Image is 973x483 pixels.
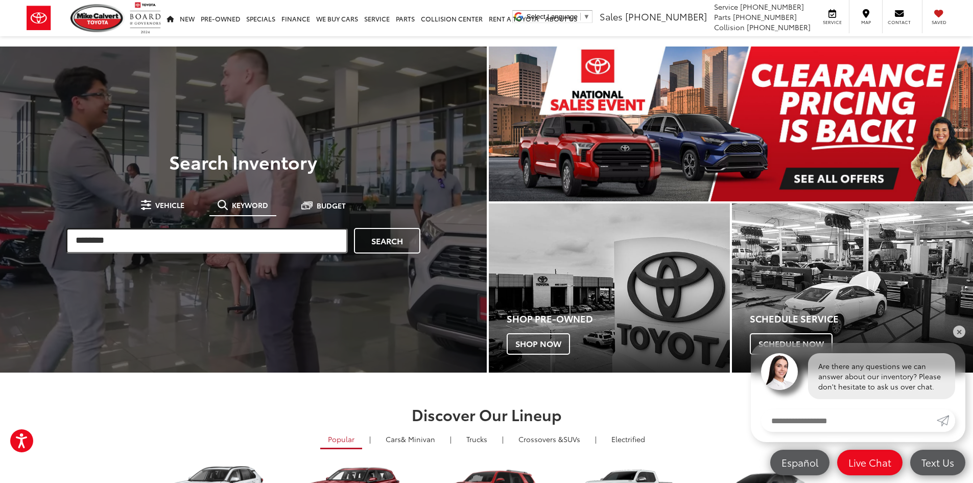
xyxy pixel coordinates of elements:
h4: Schedule Service [750,314,973,324]
a: Cars [378,430,443,448]
span: Keyword [232,201,268,209]
img: Agent profile photo [761,353,798,390]
a: SUVs [511,430,588,448]
h3: Search Inventory [43,151,444,172]
span: Map [855,19,877,26]
span: & Minivan [401,434,435,444]
span: Text Us [916,456,959,469]
li: | [500,434,506,444]
div: Are there any questions we can answer about our inventory? Please don't hesitate to ask us over c... [808,353,955,399]
span: Budget [317,202,346,209]
span: Collision [714,22,745,32]
span: Live Chat [843,456,896,469]
span: Schedule Now [750,333,833,355]
span: [PHONE_NUMBER] [740,2,804,12]
a: Live Chat [837,450,903,475]
a: Popular [320,430,362,449]
span: Parts [714,12,731,22]
span: Crossovers & [518,434,563,444]
a: Schedule Service Schedule Now [732,203,973,373]
span: ​ [580,13,581,20]
li: | [447,434,454,444]
a: Español [770,450,829,475]
h4: Shop Pre-Owned [507,314,730,324]
span: [PHONE_NUMBER] [733,12,797,22]
a: Text Us [910,450,965,475]
a: Shop Pre-Owned Shop Now [489,203,730,373]
li: | [367,434,373,444]
span: ▼ [583,13,590,20]
span: [PHONE_NUMBER] [625,10,707,23]
div: Toyota [732,203,973,373]
span: [PHONE_NUMBER] [747,22,811,32]
li: | [592,434,599,444]
a: Submit [937,409,955,432]
span: Español [776,456,823,469]
span: Service [714,2,738,12]
span: Saved [928,19,950,26]
span: Contact [888,19,911,26]
h2: Discover Our Lineup [127,406,847,423]
span: Shop Now [507,333,570,355]
span: Service [821,19,844,26]
input: Enter your message [761,409,937,432]
a: Electrified [604,430,653,448]
span: Sales [600,10,623,23]
img: Mike Calvert Toyota [70,4,125,32]
a: Trucks [459,430,495,448]
div: Toyota [489,203,730,373]
a: Search [354,228,420,254]
span: Vehicle [155,201,184,209]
